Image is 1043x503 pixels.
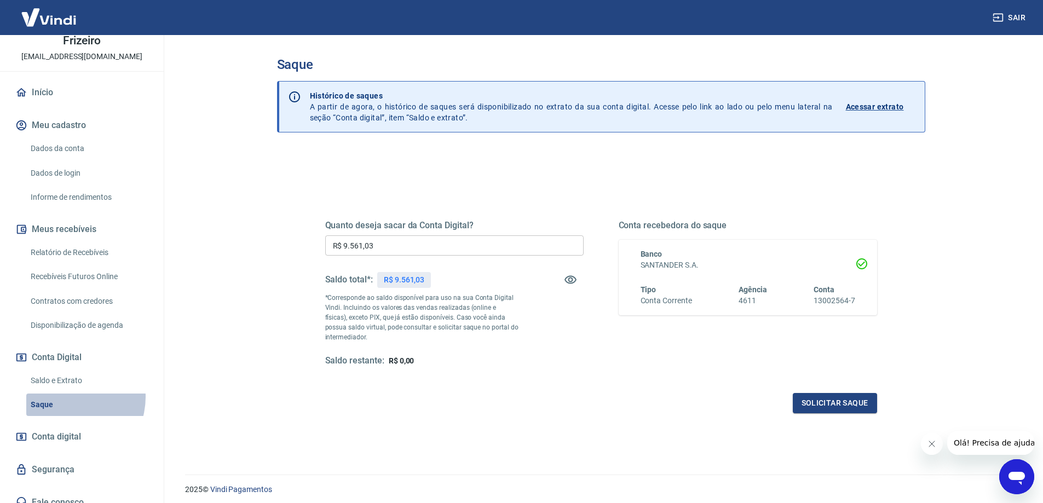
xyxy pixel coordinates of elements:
[325,355,384,367] h5: Saldo restante:
[26,137,151,160] a: Dados da conta
[26,265,151,288] a: Recebíveis Futuros Online
[13,425,151,449] a: Conta digital
[619,220,877,231] h5: Conta recebedora do saque
[641,250,662,258] span: Banco
[13,345,151,369] button: Conta Digital
[641,259,855,271] h6: SANTANDER S.A.
[325,220,584,231] h5: Quanto deseja sacar da Conta Digital?
[26,314,151,337] a: Disponibilização de agenda
[32,429,81,444] span: Conta digital
[21,51,142,62] p: [EMAIL_ADDRESS][DOMAIN_NAME]
[384,274,424,286] p: R$ 9.561,03
[947,431,1034,455] iframe: Mensagem da empresa
[990,8,1030,28] button: Sair
[13,80,151,105] a: Início
[26,186,151,209] a: Informe de rendimentos
[26,290,151,313] a: Contratos com credores
[185,484,1017,495] p: 2025 ©
[739,285,767,294] span: Agência
[26,241,151,264] a: Relatório de Recebíveis
[9,12,155,47] p: [PERSON_NAME] [PERSON_NAME] Paizan Frizeiro
[26,162,151,184] a: Dados de login
[641,295,692,307] h6: Conta Corrente
[7,8,92,16] span: Olá! Precisa de ajuda?
[921,433,943,455] iframe: Fechar mensagem
[26,369,151,392] a: Saldo e Extrato
[999,459,1034,494] iframe: Botão para abrir a janela de mensagens
[641,285,656,294] span: Tipo
[793,393,877,413] button: Solicitar saque
[310,90,833,123] p: A partir de agora, o histórico de saques será disponibilizado no extrato da sua conta digital. Ac...
[13,1,84,34] img: Vindi
[846,90,916,123] a: Acessar extrato
[13,458,151,482] a: Segurança
[210,485,272,494] a: Vindi Pagamentos
[846,101,904,112] p: Acessar extrato
[13,217,151,241] button: Meus recebíveis
[325,293,519,342] p: *Corresponde ao saldo disponível para uso na sua Conta Digital Vindi. Incluindo os valores das ve...
[277,57,925,72] h3: Saque
[814,285,834,294] span: Conta
[325,274,373,285] h5: Saldo total*:
[389,356,414,365] span: R$ 0,00
[13,113,151,137] button: Meu cadastro
[26,394,151,416] a: Saque
[814,295,855,307] h6: 13002564-7
[310,90,833,101] p: Histórico de saques
[739,295,767,307] h6: 4611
